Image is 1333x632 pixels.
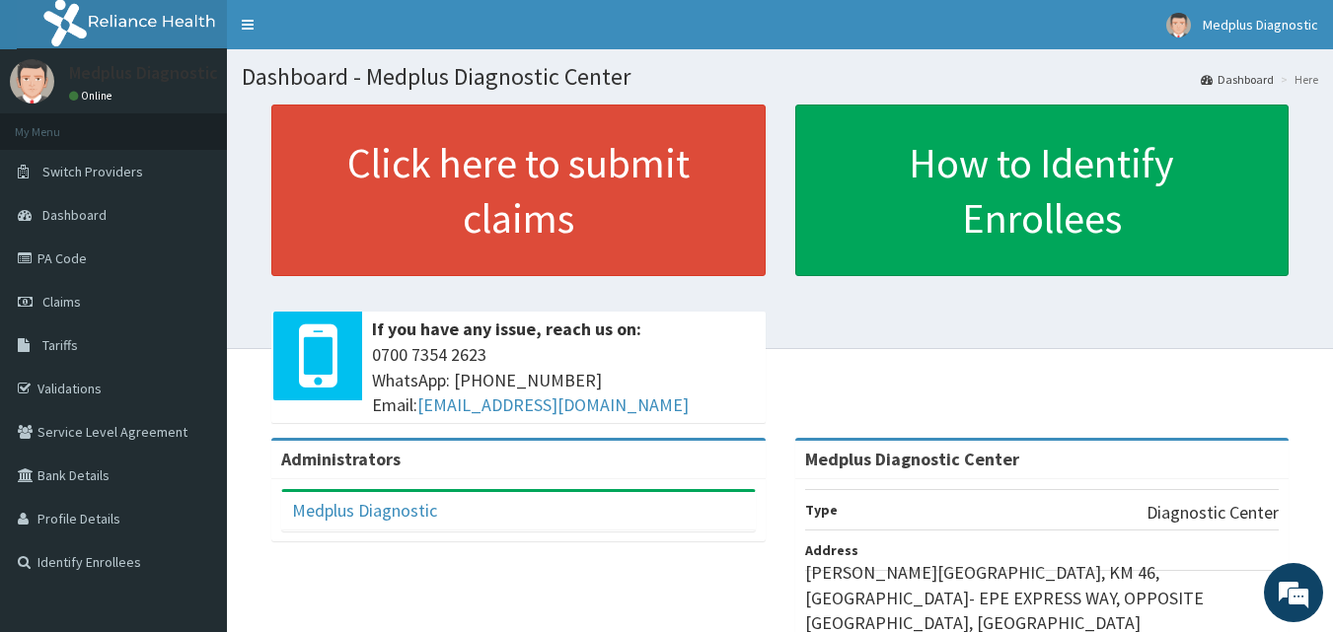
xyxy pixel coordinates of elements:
[1276,71,1318,88] li: Here
[242,64,1318,90] h1: Dashboard - Medplus Diagnostic Center
[372,317,641,340] b: If you have any issue, reach us on:
[805,448,1019,470] strong: Medplus Diagnostic Center
[10,59,54,104] img: User Image
[1166,13,1191,37] img: User Image
[42,163,143,180] span: Switch Providers
[42,293,81,311] span: Claims
[805,541,858,559] b: Address
[281,448,401,470] b: Administrators
[69,89,116,103] a: Online
[42,206,107,224] span: Dashboard
[372,342,756,418] span: 0700 7354 2623 WhatsApp: [PHONE_NUMBER] Email:
[417,393,689,416] a: [EMAIL_ADDRESS][DOMAIN_NAME]
[69,64,218,82] p: Medplus Diagnostic
[292,499,437,522] a: Medplus Diagnostic
[805,501,838,519] b: Type
[1147,500,1279,526] p: Diagnostic Center
[1203,16,1318,34] span: Medplus Diagnostic
[42,336,78,354] span: Tariffs
[271,105,766,276] a: Click here to submit claims
[1201,71,1274,88] a: Dashboard
[795,105,1290,276] a: How to Identify Enrollees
